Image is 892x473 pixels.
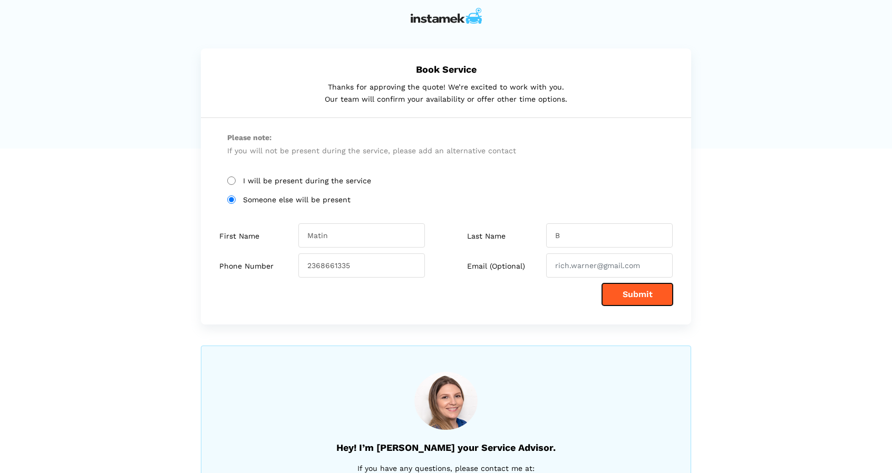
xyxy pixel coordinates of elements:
[467,262,525,271] label: Email (Optional)
[298,223,425,248] input: Richard
[227,195,236,204] input: Someone else will be present
[467,232,506,241] label: Last Name
[298,253,425,278] input: 645 898 1229
[227,131,665,157] p: If you will not be present during the service, please add an alternative contact
[227,81,665,105] p: Thanks for approving the quote! We’re excited to work with you. Our team will confirm your availa...
[227,131,665,144] span: Please note:
[546,223,673,248] input: Warner
[227,176,665,185] label: I will be present during the service
[228,442,664,453] h5: Hey! I’m [PERSON_NAME] your Service Advisor.
[227,176,236,185] input: I will be present during the service
[219,262,274,271] label: Phone Number
[602,283,673,306] button: Submit
[546,253,673,278] input: rich.warner@gmail.com
[227,195,665,204] label: Someone else will be present
[219,232,259,241] label: First Name
[227,64,665,75] h5: Book Service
